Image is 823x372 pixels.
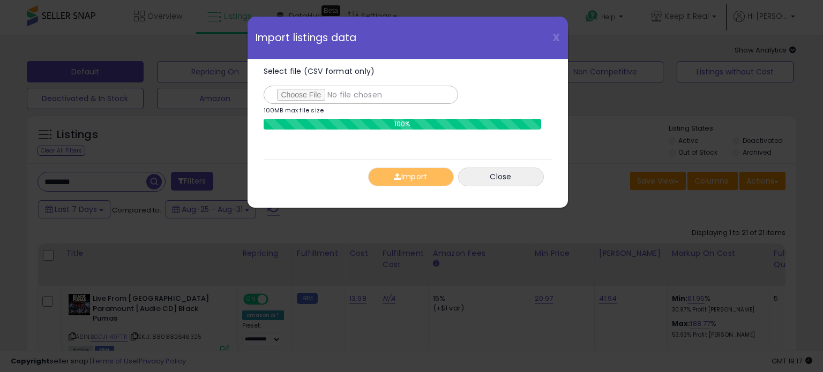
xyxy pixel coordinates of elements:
button: Import [368,168,454,186]
span: Import listings data [256,33,357,43]
div: 100% [264,119,541,130]
span: Select file (CSV format only) [264,66,375,77]
button: Close [458,168,544,186]
p: 100MB max file size [264,108,324,113]
span: X [552,30,560,45]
